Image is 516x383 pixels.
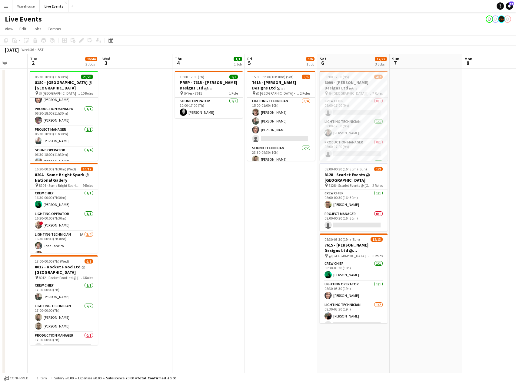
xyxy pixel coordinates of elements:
[5,26,13,32] span: View
[10,376,28,380] span: Confirmed
[12,0,40,12] button: Warehouse
[3,375,29,381] button: Confirmed
[30,25,44,33] a: Jobs
[137,376,176,380] span: Total Confirmed £0.00
[54,376,176,380] div: Salary £0.00 + Expenses £0.00 + Subsistence £0.00 =
[498,15,505,23] app-user-avatar: Production Managers
[48,26,61,32] span: Comms
[2,25,16,33] a: View
[5,47,19,53] div: [DATE]
[35,376,49,380] span: 1 item
[40,0,68,12] button: Live Events
[5,15,42,24] h1: Live Events
[32,26,42,32] span: Jobs
[504,15,511,23] app-user-avatar: Technical Department
[17,25,29,33] a: Edit
[20,47,35,52] span: Week 36
[509,2,514,5] span: 51
[492,15,499,23] app-user-avatar: Andrew Gorman
[486,15,493,23] app-user-avatar: Eden Hopkins
[45,25,64,33] a: Comms
[19,26,26,32] span: Edit
[506,2,513,10] a: 51
[38,47,44,52] div: BST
